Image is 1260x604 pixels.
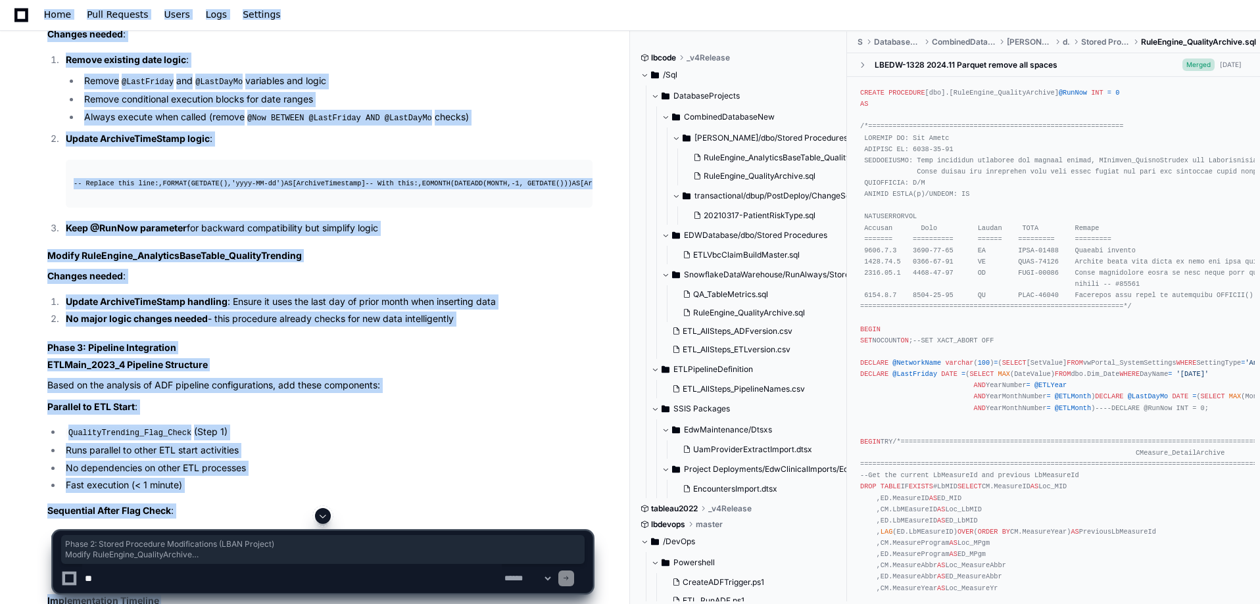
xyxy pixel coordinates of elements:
li: Remove and variables and logic [80,74,593,89]
span: = [1027,381,1030,389]
span: AND [974,392,986,400]
span: @ETLMonth [1055,404,1091,412]
span: SELECT [1201,392,1225,400]
button: ETL_AllSteps_PipelineNames.csv [667,380,840,398]
span: 'yyyy-MM-dd' [231,179,280,187]
p: : [66,131,593,147]
h4: ETLMain_2023_4 Pipeline Structure [47,358,593,371]
span: -- With this: [366,179,418,187]
h3: Phase 3: Pipeline Integration [47,341,593,354]
strong: Update ArchiveTimeStamp logic [66,133,210,144]
span: --Get the current LbMeasureId and previous LbMeasureId [860,471,1079,479]
strong: Update ArchiveTimeStamp handling [66,296,228,307]
p: for backward compatibility but simplify logic [66,221,593,236]
span: WHERE [1119,370,1140,378]
button: EdwMaintenance/Dtsxs [662,419,858,440]
span: CombinedDatabaseNew [932,37,996,47]
span: dbo [1063,37,1070,47]
span: RuleEngine_QualityArchive.sql [704,171,815,181]
button: Project Deployments/EdwClinicalImports/EdwClinicalImports [662,459,858,480]
span: ETL_AllSteps_ADFversion.csv [683,326,792,337]
span: Stored Procedures [1081,37,1131,47]
span: Logs [206,11,227,18]
span: varchar [945,359,973,367]
span: '[DATE]' [1176,370,1209,378]
span: AND [974,404,986,412]
li: - this procedure already checks for new data intelligently [62,312,593,327]
svg: Directory [672,267,680,283]
span: DROP [860,482,877,490]
span: 20210317-PatientRiskType.sql [704,210,815,221]
span: SnowflakeDataWarehouse/RunAlways/StoredProcedures [684,269,858,280]
span: RuleEngine_QualityArchive.sql [693,308,805,318]
span: Users [164,11,190,18]
button: RuleEngine_QualityArchive.sql [677,304,850,322]
code: @LastFriday [119,76,176,88]
span: DATE [1172,392,1188,400]
button: CombinedDatabaseNew [662,106,858,128]
span: PROCEDURE [888,89,925,97]
span: AS [860,100,868,108]
span: Project Deployments/EdwClinicalImports/EdwClinicalImports [684,464,858,475]
span: ETLVbcClaimBuildMaster.sql [693,250,800,260]
button: SnowflakeDataWarehouse/RunAlways/StoredProcedures [662,264,858,285]
div: LBEDW-1328 2024.11 Parquet remove all spaces [875,60,1057,70]
div: ,FORMAT(GETDATE(), ) [ArchiveTimestamp] ,EOMONTH(DATEADD( , , GETDATE())) [ArchiveTimestamp] [74,178,585,189]
span: EncountersImport.dtsx [693,484,777,494]
p: Based on the analysis of ADF pipeline configurations, add these components: [47,378,593,393]
span: 0 [1115,89,1119,97]
span: AND [974,381,986,389]
span: AS [937,505,945,513]
span: ETL_AllSteps_ETLversion.csv [683,344,790,355]
button: ETL_AllSteps_ADFversion.csv [667,322,850,340]
strong: No major logic changes needed [66,313,208,324]
span: tableau2022 [651,503,698,514]
button: transactional/dbup/PostDeploy/ChangeScripts [672,185,869,206]
span: SSIS Packages [673,404,730,414]
span: AS [929,494,937,502]
span: TABLE [881,482,901,490]
span: lbcode [651,53,676,63]
span: Pull Requests [87,11,148,18]
span: MAX [1229,392,1241,400]
span: @RunNow [1059,89,1087,97]
span: = [961,370,965,378]
span: EXISTS [909,482,933,490]
span: FROM [1067,359,1083,367]
span: = [1107,89,1111,97]
li: No dependencies on other ETL processes [62,461,593,476]
div: [DATE] [1220,60,1242,70]
button: DatabaseProjects [651,85,848,106]
span: = [1046,404,1050,412]
strong: Changes needed [47,270,123,281]
button: EDWDatabase/dbo/Stored Procedures [662,225,858,246]
span: QA_TableMetrics.sql [693,289,768,300]
svg: Directory [672,461,680,477]
svg: Directory [683,130,691,146]
span: EDWDatabase/dbo/Stored Procedures [684,230,827,241]
h4: Modify RuleEngine_AnalyticsBaseTable_QualityTrending [47,249,593,262]
button: QA_TableMetrics.sql [677,285,850,304]
span: --SET XACT_ABORT OFF [913,337,994,344]
span: FROM [1055,370,1071,378]
span: DECLARE [860,370,888,378]
span: ETLPipelineDefinition [673,364,753,375]
button: EncountersImport.dtsx [677,480,850,498]
li: : Ensure it uses the last day of prior month when inserting data [62,294,593,310]
strong: Remove existing date logic [66,54,186,65]
button: RuleEngine_QualityArchive.sql [688,167,871,185]
span: SET [860,337,872,344]
span: ----DECLARE @RunNow INT = 0; [1095,404,1209,412]
span: BEGIN [860,438,881,446]
svg: Directory [672,422,680,438]
code: @Now BETWEEN @LastFriday AND @LastDayMo [245,112,435,124]
span: transactional/dbup/PostDeploy/ChangeScripts [694,191,867,201]
button: 20210317-PatientRiskType.sql [688,206,861,225]
span: /Sql [663,70,677,80]
button: ETLVbcClaimBuildMaster.sql [677,246,850,264]
p: : [47,503,593,519]
svg: Directory [672,109,680,125]
svg: Directory [662,401,669,417]
li: Remove conditional execution blocks for date ranges [80,92,593,107]
button: UamProviderExtractImport.dtsx [677,440,850,459]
